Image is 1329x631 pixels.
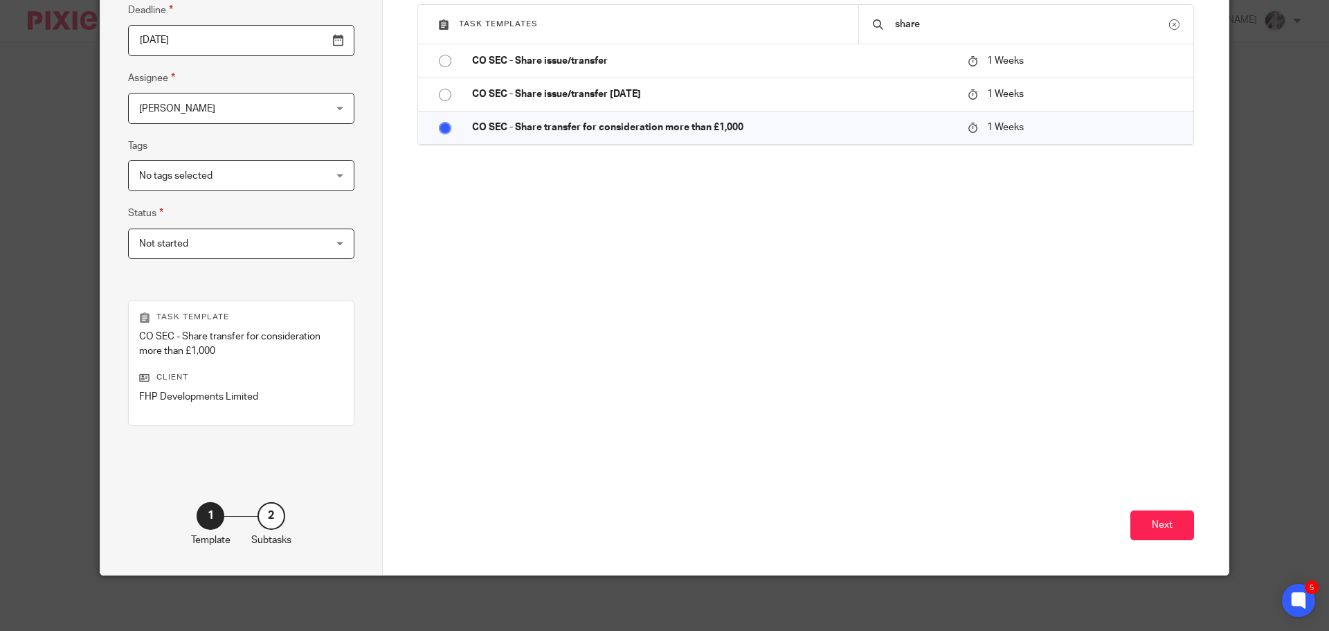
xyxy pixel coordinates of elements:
p: Template [191,533,230,547]
span: 1 Weeks [987,89,1024,99]
span: [PERSON_NAME] [139,104,215,114]
label: Tags [128,139,147,153]
p: Task template [139,312,343,323]
label: Status [128,205,163,221]
span: Task templates [459,20,538,28]
span: 1 Weeks [987,56,1024,66]
span: No tags selected [139,171,213,181]
p: CO SEC - Share issue/transfer [472,54,954,68]
div: 2 [257,502,285,530]
p: CO SEC - Share issue/transfer [DATE] [472,87,954,101]
div: 1 [197,502,224,530]
label: Assignee [128,70,175,86]
div: 5 [1305,580,1319,594]
input: Search... [894,17,1169,32]
p: FHP Developments Limited [139,390,343,404]
p: CO SEC - Share transfer for consideration more than £1,000 [139,330,343,358]
p: CO SEC - Share transfer for consideration more than £1,000 [472,121,954,134]
input: Pick a date [128,25,354,56]
button: Next [1130,510,1194,540]
span: Not started [139,239,188,249]
p: Subtasks [251,533,291,547]
p: Client [139,372,343,383]
span: 1 Weeks [987,123,1024,132]
label: Deadline [128,2,173,18]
